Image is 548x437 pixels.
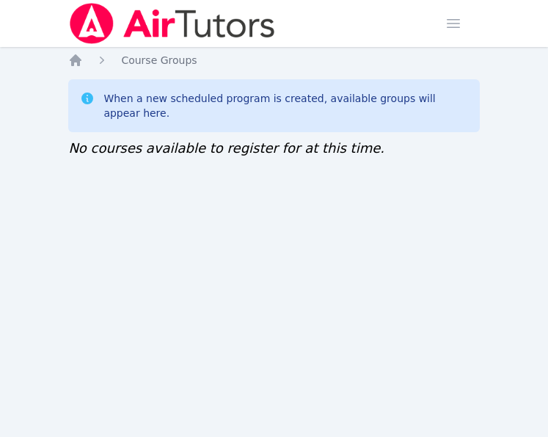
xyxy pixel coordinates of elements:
[68,53,479,68] nav: Breadcrumb
[121,53,197,68] a: Course Groups
[68,140,384,156] span: No courses available to register for at this time.
[121,54,197,66] span: Course Groups
[68,3,276,44] img: Air Tutors
[103,91,467,120] div: When a new scheduled program is created, available groups will appear here.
